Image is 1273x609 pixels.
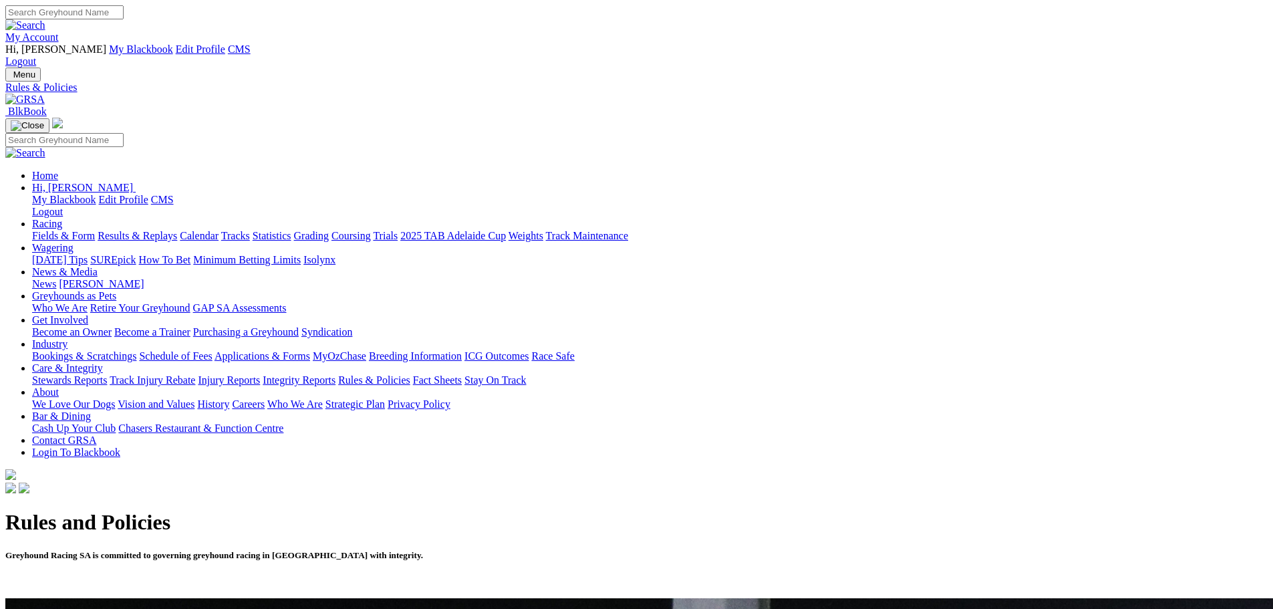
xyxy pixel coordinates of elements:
[32,350,136,362] a: Bookings & Scratchings
[32,206,63,217] a: Logout
[5,43,106,55] span: Hi, [PERSON_NAME]
[509,230,543,241] a: Weights
[338,374,410,386] a: Rules & Policies
[11,120,44,131] img: Close
[331,230,371,241] a: Coursing
[5,510,1268,535] h1: Rules and Policies
[221,230,250,241] a: Tracks
[139,350,212,362] a: Schedule of Fees
[176,43,225,55] a: Edit Profile
[118,422,283,434] a: Chasers Restaurant & Function Centre
[99,194,148,205] a: Edit Profile
[32,398,1268,410] div: About
[325,398,385,410] a: Strategic Plan
[232,398,265,410] a: Careers
[32,170,58,181] a: Home
[464,374,526,386] a: Stay On Track
[110,374,195,386] a: Track Injury Rebate
[32,266,98,277] a: News & Media
[32,422,1268,435] div: Bar & Dining
[531,350,574,362] a: Race Safe
[114,326,190,338] a: Become a Trainer
[8,106,47,117] span: BlkBook
[193,254,301,265] a: Minimum Betting Limits
[32,230,95,241] a: Fields & Form
[400,230,506,241] a: 2025 TAB Adelaide Cup
[197,398,229,410] a: History
[32,398,115,410] a: We Love Our Dogs
[5,94,45,106] img: GRSA
[32,242,74,253] a: Wagering
[32,447,120,458] a: Login To Blackbook
[5,483,16,493] img: facebook.svg
[388,398,450,410] a: Privacy Policy
[90,302,190,314] a: Retire Your Greyhound
[215,350,310,362] a: Applications & Forms
[118,398,194,410] a: Vision and Values
[32,338,67,350] a: Industry
[32,278,56,289] a: News
[32,435,96,446] a: Contact GRSA
[5,68,41,82] button: Toggle navigation
[180,230,219,241] a: Calendar
[5,55,36,67] a: Logout
[32,374,1268,386] div: Care & Integrity
[32,350,1268,362] div: Industry
[32,302,88,314] a: Who We Are
[413,374,462,386] a: Fact Sheets
[32,194,96,205] a: My Blackbook
[253,230,291,241] a: Statistics
[32,422,116,434] a: Cash Up Your Club
[32,362,103,374] a: Care & Integrity
[5,118,49,133] button: Toggle navigation
[5,19,45,31] img: Search
[5,31,59,43] a: My Account
[19,483,29,493] img: twitter.svg
[32,326,1268,338] div: Get Involved
[32,218,62,229] a: Racing
[109,43,173,55] a: My Blackbook
[32,278,1268,290] div: News & Media
[5,106,47,117] a: BlkBook
[263,374,335,386] a: Integrity Reports
[5,82,1268,94] a: Rules & Policies
[464,350,529,362] a: ICG Outcomes
[369,350,462,362] a: Breeding Information
[546,230,628,241] a: Track Maintenance
[52,118,63,128] img: logo-grsa-white.png
[32,290,116,301] a: Greyhounds as Pets
[32,254,1268,266] div: Wagering
[32,230,1268,242] div: Racing
[139,254,191,265] a: How To Bet
[193,302,287,314] a: GAP SA Assessments
[5,5,124,19] input: Search
[267,398,323,410] a: Who We Are
[151,194,174,205] a: CMS
[301,326,352,338] a: Syndication
[303,254,335,265] a: Isolynx
[90,254,136,265] a: SUREpick
[373,230,398,241] a: Trials
[32,326,112,338] a: Become an Owner
[32,194,1268,218] div: Hi, [PERSON_NAME]
[32,410,91,422] a: Bar & Dining
[59,278,144,289] a: [PERSON_NAME]
[32,182,136,193] a: Hi, [PERSON_NAME]
[5,133,124,147] input: Search
[13,70,35,80] span: Menu
[32,254,88,265] a: [DATE] Tips
[5,43,1268,68] div: My Account
[32,386,59,398] a: About
[32,302,1268,314] div: Greyhounds as Pets
[5,147,45,159] img: Search
[228,43,251,55] a: CMS
[5,550,1268,561] h5: Greyhound Racing SA is committed to governing greyhound racing in [GEOGRAPHIC_DATA] with integrity.
[313,350,366,362] a: MyOzChase
[98,230,177,241] a: Results & Replays
[294,230,329,241] a: Grading
[198,374,260,386] a: Injury Reports
[32,182,133,193] span: Hi, [PERSON_NAME]
[32,374,107,386] a: Stewards Reports
[5,469,16,480] img: logo-grsa-white.png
